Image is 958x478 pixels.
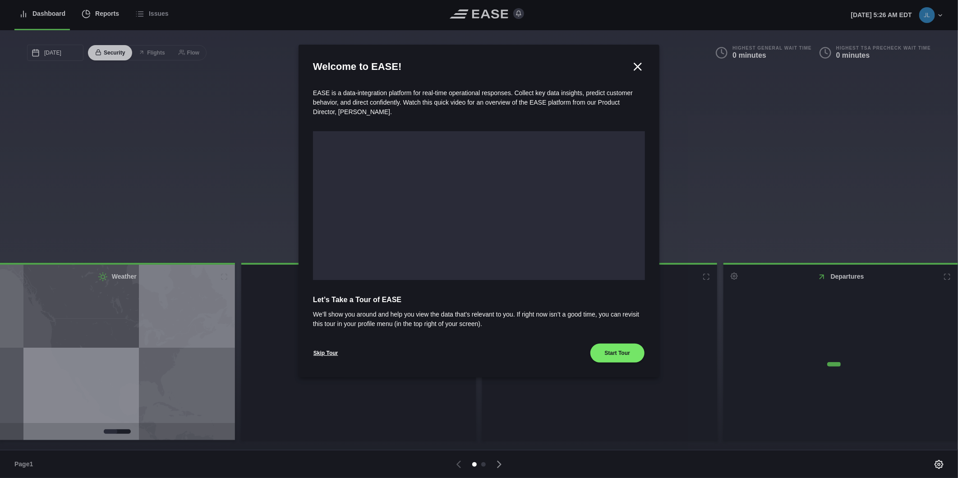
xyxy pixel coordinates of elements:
iframe: onboarding [313,131,645,280]
button: Start Tour [590,343,645,363]
span: Let’s Take a Tour of EASE [313,294,645,305]
span: We’ll show you around and help you view the data that’s relevant to you. If right now isn’t a goo... [313,310,645,329]
span: EASE is a data-integration platform for real-time operational responses. Collect key data insight... [313,89,633,115]
button: Skip Tour [313,343,338,363]
h2: Welcome to EASE! [313,59,631,74]
span: Page 1 [14,460,37,469]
